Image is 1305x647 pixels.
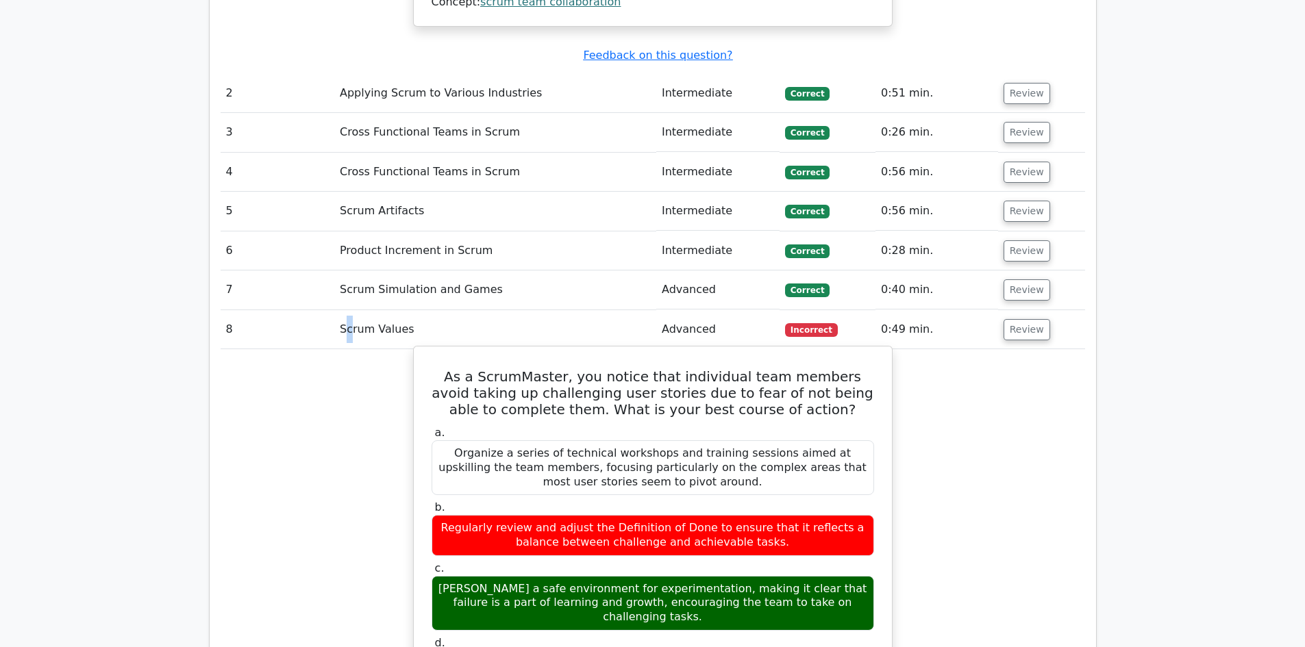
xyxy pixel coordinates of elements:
td: Cross Functional Teams in Scrum [334,113,656,152]
td: 0:28 min. [875,231,998,270]
td: Product Increment in Scrum [334,231,656,270]
td: 3 [221,113,335,152]
span: a. [435,426,445,439]
td: 0:26 min. [875,113,998,152]
div: Regularly review and adjust the Definition of Done to ensure that it reflects a balance between c... [432,515,874,556]
td: Intermediate [656,192,780,231]
td: 0:51 min. [875,74,998,113]
button: Review [1004,279,1050,301]
button: Review [1004,201,1050,222]
span: Correct [785,205,830,218]
td: Cross Functional Teams in Scrum [334,153,656,192]
td: 0:49 min. [875,310,998,349]
td: 7 [221,270,335,309]
div: Organize a series of technical workshops and training sessions aimed at upskilling the team membe... [432,440,874,495]
td: Intermediate [656,74,780,113]
button: Review [1004,122,1050,143]
td: Scrum Values [334,310,656,349]
td: 2 [221,74,335,113]
span: Correct [785,166,830,179]
td: Intermediate [656,231,780,270]
button: Review [1004,83,1050,104]
a: Feedback on this question? [583,49,732,62]
h5: As a ScrumMaster, you notice that individual team members avoid taking up challenging user storie... [430,368,875,418]
button: Review [1004,162,1050,183]
td: Advanced [656,310,780,349]
span: b. [435,500,445,513]
span: Incorrect [785,323,838,337]
button: Review [1004,319,1050,340]
td: Intermediate [656,113,780,152]
span: c. [435,561,445,574]
span: Correct [785,244,830,258]
span: Correct [785,87,830,101]
button: Review [1004,240,1050,262]
td: 0:56 min. [875,192,998,231]
td: 6 [221,231,335,270]
td: Scrum Artifacts [334,192,656,231]
td: 8 [221,310,335,349]
td: 0:56 min. [875,153,998,192]
td: Applying Scrum to Various Industries [334,74,656,113]
td: 5 [221,192,335,231]
td: 0:40 min. [875,270,998,309]
td: 4 [221,153,335,192]
span: Correct [785,283,830,297]
td: Intermediate [656,153,780,192]
td: Scrum Simulation and Games [334,270,656,309]
span: Correct [785,126,830,140]
div: [PERSON_NAME] a safe environment for experimentation, making it clear that failure is a part of l... [432,576,874,631]
td: Advanced [656,270,780,309]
